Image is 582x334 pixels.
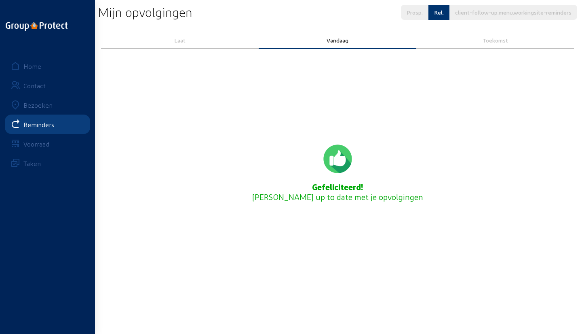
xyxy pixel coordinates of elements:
a: Contact [5,76,90,95]
div: Rel. [434,9,444,16]
div: Contact [23,82,46,89]
div: client-follow-up.menu.workingsite-reminders [455,9,571,16]
div: Toekomst [422,37,568,44]
a: Bezoeken [5,95,90,115]
div: Prosp. [407,9,423,16]
div: Vandaag [264,37,411,44]
a: Voorraad [5,134,90,153]
div: Laat [107,37,253,44]
a: Taken [5,153,90,173]
a: Reminders [5,115,90,134]
strong: Gefeliciteerd! [312,182,363,192]
div: [PERSON_NAME] up to date met je opvolgingen [101,182,574,202]
img: logo-oneline.png [6,22,67,31]
h2: Mijn opvolgingen [98,5,192,19]
div: Reminders [23,121,54,128]
a: Home [5,56,90,76]
div: Home [23,62,41,70]
div: Bezoeken [23,101,53,109]
div: Voorraad [23,140,49,148]
div: Taken [23,160,41,167]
